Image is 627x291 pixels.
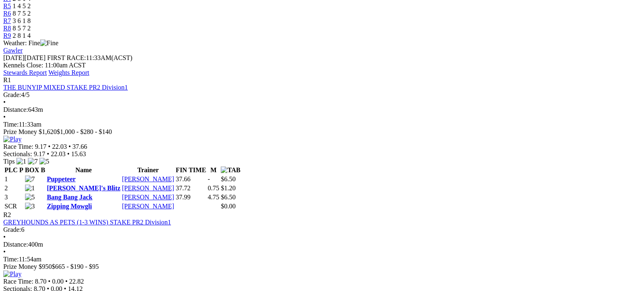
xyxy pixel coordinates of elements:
span: 9.17 [34,150,45,157]
td: 3 [4,193,24,201]
div: Kennels Close: 11:00am ACST [3,62,618,69]
td: SCR [4,202,24,210]
span: • [3,248,6,255]
div: 11:54am [3,256,618,263]
span: 0.00 [52,278,64,285]
a: Gawler [3,47,23,54]
a: Puppeteer [47,176,76,182]
span: Grade: [3,91,21,98]
span: 11:33AM(ACST) [47,54,133,61]
span: • [3,113,6,120]
span: • [3,99,6,106]
text: - [208,176,210,182]
img: 1 [16,158,26,165]
div: Prize Money $1,620 [3,128,618,136]
text: 0.75 [208,185,219,192]
a: R8 [3,25,11,32]
span: Weather: Fine [3,39,58,46]
span: 8 7 5 2 [13,10,31,17]
a: [PERSON_NAME] [122,176,174,182]
span: 3 6 1 8 [13,17,31,24]
a: [PERSON_NAME] [122,203,174,210]
td: 37.99 [175,193,206,201]
th: Trainer [121,166,174,174]
span: $665 - $190 - $95 [52,263,99,270]
a: [PERSON_NAME]'s Blitz [47,185,120,192]
span: 22.03 [51,150,66,157]
span: P [19,166,23,173]
a: [PERSON_NAME] [122,194,174,201]
span: 9.17 [35,143,46,150]
span: BOX [25,166,39,173]
span: $6.50 [221,194,236,201]
span: • [48,143,50,150]
a: GREYHOUNDS AS PETS (1-3 WINS) STAKE PR2 Division1 [3,219,171,226]
span: Race Time: [3,278,33,285]
span: Sectionals: [3,150,32,157]
img: 5 [39,158,49,165]
a: [PERSON_NAME] [122,185,174,192]
div: 11:33am [3,121,618,128]
span: $1,000 - $280 - $140 [57,128,112,135]
a: Bang Bang Jack [47,194,92,201]
a: R5 [3,2,11,9]
th: M [207,166,220,174]
a: THE BUNYIP MIXED STAKE PR2 Division1 [3,84,128,91]
div: 400m [3,241,618,248]
span: B [41,166,45,173]
td: 2 [4,184,24,192]
img: 5 [25,194,35,201]
div: 6 [3,226,618,233]
span: 37.66 [73,143,87,150]
span: • [47,150,49,157]
span: 8.70 [35,278,46,285]
img: TAB [221,166,240,174]
span: • [48,278,50,285]
span: Distance: [3,106,28,113]
div: Prize Money $950 [3,263,618,270]
img: Play [3,270,21,278]
span: FIRST RACE: [47,54,86,61]
span: R2 [3,211,11,218]
span: 22.03 [52,143,67,150]
span: 22.82 [69,278,84,285]
span: R7 [3,17,11,24]
span: 1 4 5 2 [13,2,31,9]
span: Distance: [3,241,28,248]
a: Stewards Report [3,69,47,76]
a: Zipping Mowgli [47,203,92,210]
span: PLC [5,166,18,173]
span: 15.63 [71,150,86,157]
td: 37.66 [175,175,206,183]
span: Grade: [3,226,21,233]
div: 4/5 [3,91,618,99]
a: R6 [3,10,11,17]
span: Time: [3,256,19,263]
span: • [3,233,6,240]
span: $6.50 [221,176,236,182]
img: 1 [25,185,35,192]
span: • [69,143,71,150]
span: [DATE] [3,54,46,61]
th: Name [46,166,121,174]
img: 3 [25,203,35,210]
a: R9 [3,32,11,39]
span: Tips [3,158,15,165]
span: $1.20 [221,185,236,192]
span: 2 8 1 4 [13,32,31,39]
td: 37.72 [175,184,206,192]
img: 7 [28,158,38,165]
td: 1 [4,175,24,183]
span: • [67,150,70,157]
span: Time: [3,121,19,128]
a: Weights Report [48,69,89,76]
div: 643m [3,106,618,113]
img: Fine [40,39,58,47]
span: Race Time: [3,143,33,150]
span: 8 5 7 2 [13,25,31,32]
th: FIN TIME [175,166,206,174]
